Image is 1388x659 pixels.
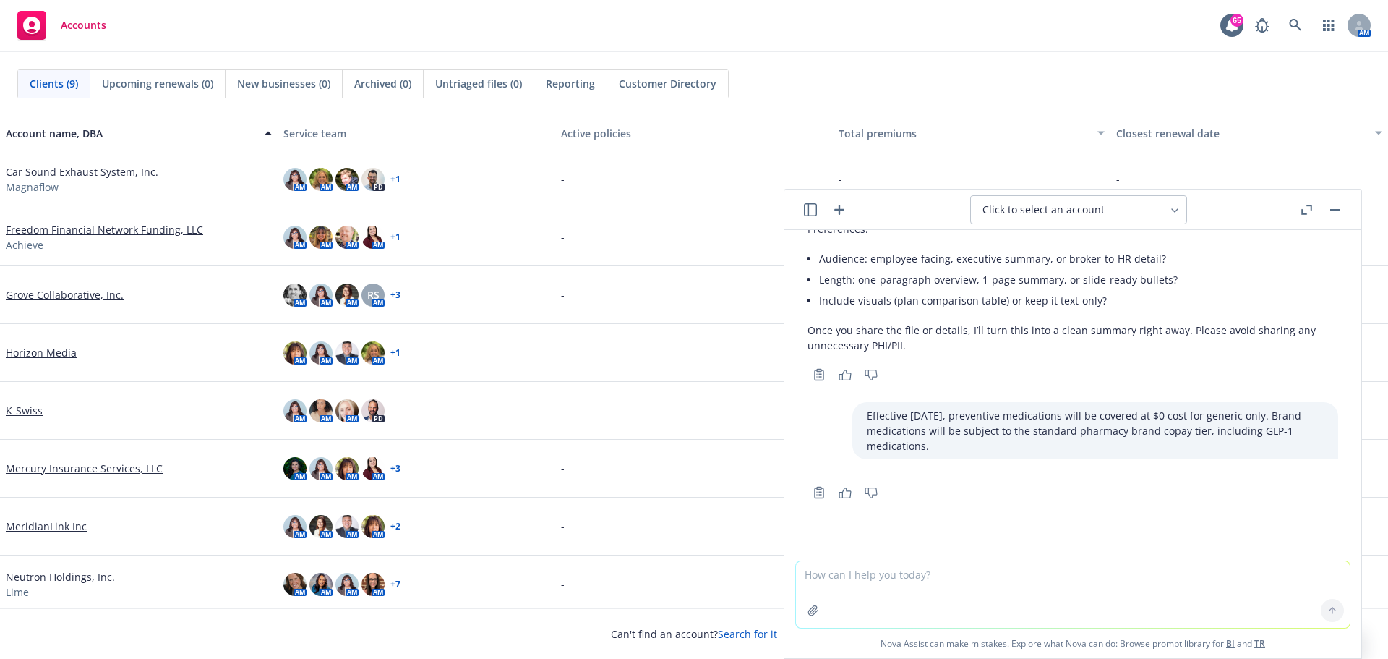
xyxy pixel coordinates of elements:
a: MeridianLink Inc [6,519,87,534]
a: Search for it [718,627,777,641]
span: - [1116,171,1120,187]
a: K-Swiss [6,403,43,418]
img: photo [335,168,359,191]
div: Service team [283,126,549,141]
span: - [561,403,565,418]
p: Effective [DATE], preventive medications will be covered at $0 cost for generic only. Brand medic... [867,408,1324,454]
svg: Copy to clipboard [813,486,826,499]
img: photo [309,573,333,596]
div: Closest renewal date [1116,126,1366,141]
span: New businesses (0) [237,76,330,91]
span: - [561,577,565,592]
img: photo [335,284,359,307]
span: - [561,229,565,245]
a: Grove Collaborative, Inc. [6,287,124,302]
img: photo [283,341,307,365]
img: photo [335,457,359,480]
img: photo [283,226,307,249]
img: photo [309,341,333,365]
img: photo [309,284,333,307]
img: photo [335,341,359,365]
div: Total premiums [839,126,1089,141]
li: Audience: employee-facing, executive summary, or broker-to-HR detail? [819,248,1338,269]
li: Length: one-paragraph overview, 1-page summary, or slide-ready bullets? [819,269,1338,290]
img: photo [335,226,359,249]
a: + 7 [390,580,400,589]
img: photo [309,226,333,249]
img: photo [309,399,333,422]
div: Account name, DBA [6,126,256,141]
button: Total premiums [833,116,1110,150]
img: photo [335,515,359,538]
a: Accounts [12,5,112,46]
div: 65 [1230,14,1243,27]
img: photo [361,168,385,191]
span: Accounts [61,20,106,31]
button: Thumbs down [860,365,883,385]
span: Nova Assist can make mistakes. Explore what Nova can do: Browse prompt library for and [790,629,1355,658]
svg: Copy to clipboard [813,368,826,381]
button: Click to select an account [970,195,1187,224]
span: Upcoming renewals (0) [102,76,213,91]
span: - [561,345,565,360]
a: + 1 [390,175,400,184]
img: photo [283,168,307,191]
a: Horizon Media [6,345,77,360]
img: photo [361,515,385,538]
img: photo [335,399,359,422]
img: photo [361,341,385,365]
img: photo [361,226,385,249]
img: photo [309,457,333,480]
span: Archived (0) [354,76,411,91]
span: Reporting [546,76,595,91]
span: Clients (9) [30,76,78,91]
span: - [561,519,565,534]
a: Neutron Holdings, Inc. [6,569,115,584]
a: Car Sound Exhaust System, Inc. [6,164,158,179]
span: Magnaflow [6,179,59,195]
img: photo [283,284,307,307]
a: Freedom Financial Network Funding, LLC [6,222,203,237]
img: photo [309,168,333,191]
div: Active policies [561,126,827,141]
span: - [561,461,565,476]
img: photo [283,457,307,480]
a: Report a Bug [1248,11,1277,40]
a: Mercury Insurance Services, LLC [6,461,163,476]
span: - [839,171,842,187]
p: Once you share the file or details, I’ll turn this into a clean summary right away. Please avoid ... [807,323,1338,353]
li: Include visuals (plan comparison table) or keep it text-only? [819,290,1338,311]
a: + 3 [390,464,400,473]
span: Can't find an account? [611,626,777,642]
button: Active policies [555,116,833,150]
span: Untriaged files (0) [435,76,522,91]
a: + 1 [390,349,400,357]
button: Thumbs down [860,482,883,503]
span: Customer Directory [619,76,716,91]
a: + 2 [390,522,400,531]
img: photo [335,573,359,596]
button: Closest renewal date [1110,116,1388,150]
a: Switch app [1314,11,1343,40]
span: RS [367,287,380,302]
img: photo [361,399,385,422]
a: Search [1281,11,1310,40]
button: Service team [278,116,555,150]
img: photo [283,399,307,422]
a: + 3 [390,291,400,299]
img: photo [283,515,307,538]
img: photo [283,573,307,596]
img: photo [309,515,333,538]
span: Click to select an account [982,203,1105,217]
span: Lime [6,584,29,600]
a: BI [1226,637,1235,650]
span: - [561,171,565,187]
a: TR [1254,637,1265,650]
a: + 1 [390,233,400,242]
span: Achieve [6,237,43,252]
img: photo [361,573,385,596]
img: photo [361,457,385,480]
span: - [561,287,565,302]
